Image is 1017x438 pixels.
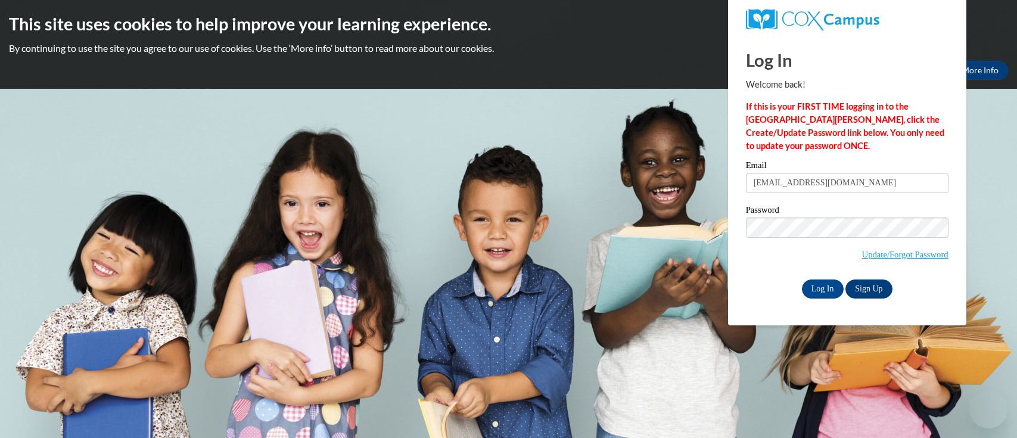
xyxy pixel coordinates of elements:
a: COX Campus [746,9,948,30]
a: Sign Up [845,279,892,299]
img: COX Campus [746,9,879,30]
input: Log In [802,279,844,299]
a: More Info [952,61,1008,80]
h1: Log In [746,48,948,72]
label: Password [746,206,948,218]
h2: This site uses cookies to help improve your learning experience. [9,12,1008,36]
p: By continuing to use the site you agree to our use of cookies. Use the ‘More info’ button to read... [9,42,1008,55]
label: Email [746,161,948,173]
strong: If this is your FIRST TIME logging in to the [GEOGRAPHIC_DATA][PERSON_NAME], click the Create/Upd... [746,101,944,151]
iframe: Button to launch messaging window [969,390,1007,428]
a: Update/Forgot Password [862,250,948,259]
p: Welcome back! [746,78,948,91]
